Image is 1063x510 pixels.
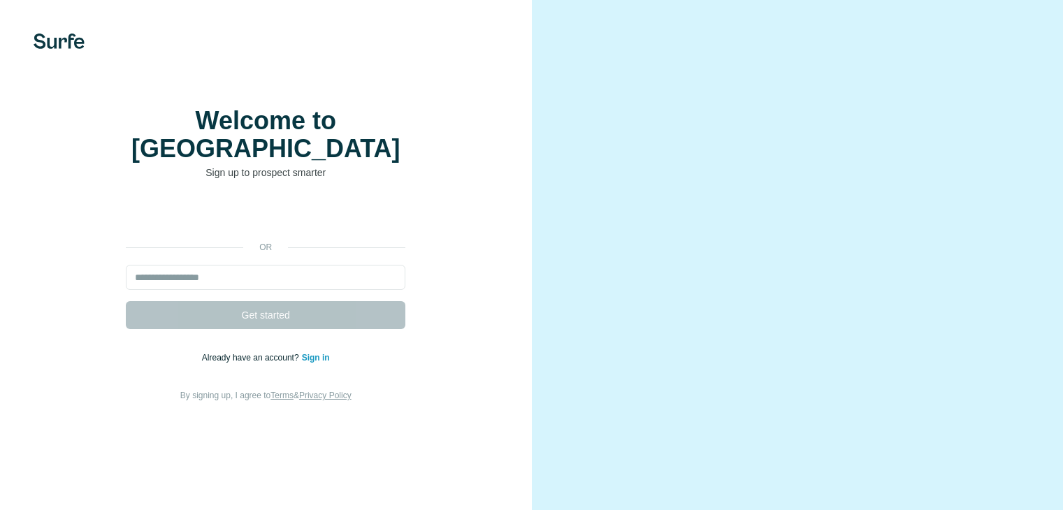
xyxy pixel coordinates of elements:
[270,391,294,400] a: Terms
[126,166,405,180] p: Sign up to prospect smarter
[299,391,352,400] a: Privacy Policy
[119,201,412,231] iframe: Sign in with Google Button
[126,107,405,163] h1: Welcome to [GEOGRAPHIC_DATA]
[243,241,288,254] p: or
[34,34,85,49] img: Surfe's logo
[202,353,302,363] span: Already have an account?
[180,391,352,400] span: By signing up, I agree to &
[302,353,330,363] a: Sign in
